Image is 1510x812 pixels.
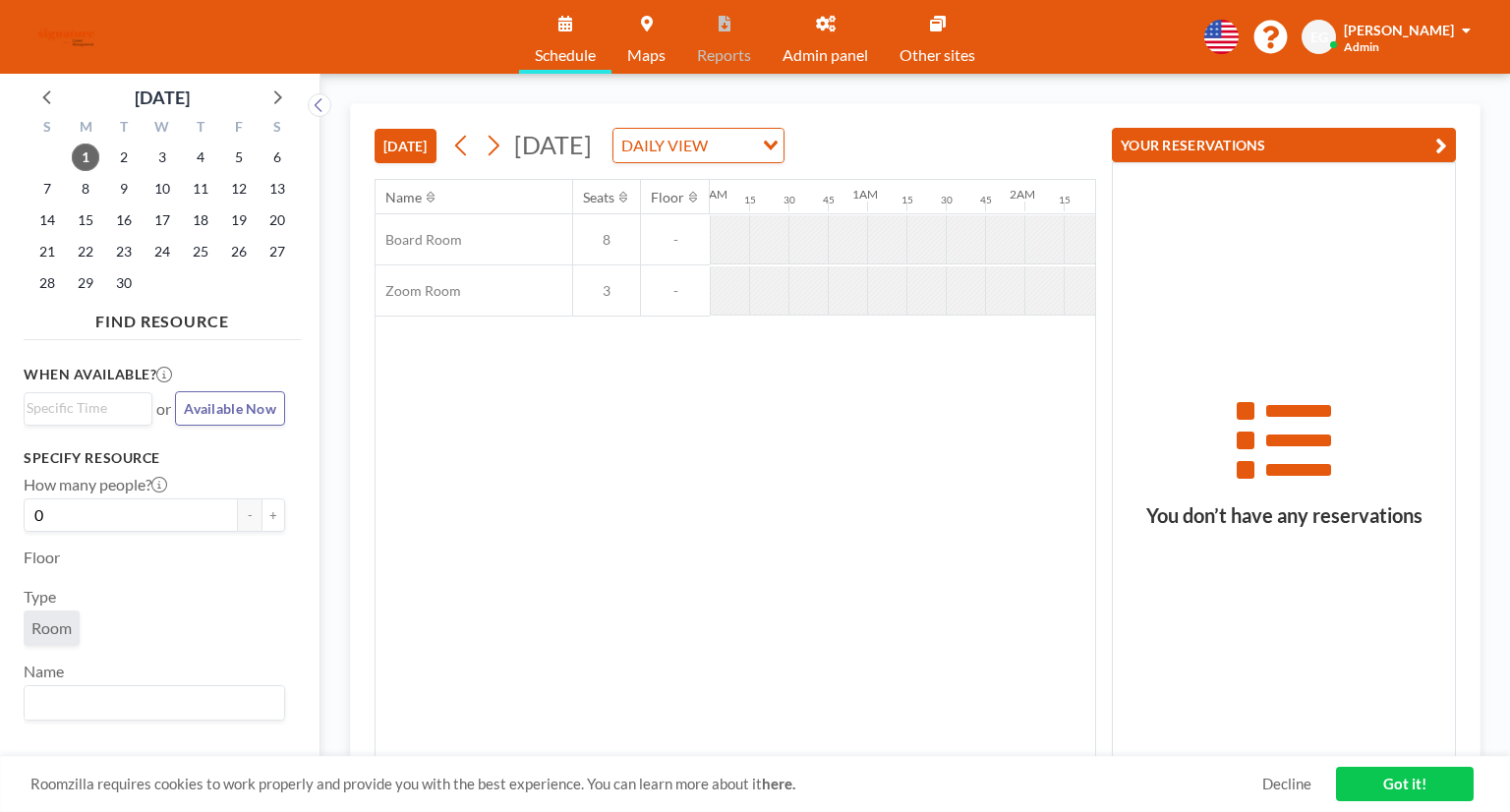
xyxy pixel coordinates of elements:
[695,187,727,202] div: 12AM
[225,238,253,265] span: Friday, September 26, 2025
[385,189,422,206] div: Name
[219,116,258,142] div: F
[72,144,99,171] span: Monday, September 1, 2025
[1336,767,1474,801] a: Got it!
[1344,22,1454,38] span: [PERSON_NAME]
[187,238,214,265] span: Thursday, September 25, 2025
[263,206,291,234] span: Saturday, September 20, 2025
[238,498,261,532] button: -
[105,116,144,142] div: T
[31,18,101,57] img: organization-logo
[24,475,167,494] label: How many people?
[225,144,253,171] span: Friday, September 5, 2025
[901,194,913,206] div: 15
[30,775,1262,793] span: Roomzilla requires cookies to work properly and provide you with the best experience. You can lea...
[783,47,868,63] span: Admin panel
[24,662,64,681] label: Name
[900,47,975,63] span: Other sites
[72,175,99,203] span: Monday, September 8, 2025
[135,84,190,111] div: [DATE]
[1113,503,1455,528] h3: You don’t have any reservations
[27,397,141,419] input: Search for option
[375,129,436,163] button: [DATE]
[110,175,138,203] span: Tuesday, September 9, 2025
[762,775,795,792] a: here.
[27,690,273,716] input: Search for option
[258,116,296,142] div: S
[980,194,992,206] div: 45
[110,144,138,171] span: Tuesday, September 2, 2025
[941,194,953,206] div: 30
[263,144,291,171] span: Saturday, September 6, 2025
[31,618,72,638] span: Room
[641,231,710,249] span: -
[24,449,285,467] h3: Specify resource
[33,206,61,234] span: Sunday, September 14, 2025
[72,269,99,297] span: Monday, September 29, 2025
[617,133,712,158] span: DAILY VIEW
[263,175,291,203] span: Saturday, September 13, 2025
[156,399,171,419] span: or
[110,238,138,265] span: Tuesday, September 23, 2025
[376,282,461,300] span: Zoom Room
[187,175,214,203] span: Thursday, September 11, 2025
[72,238,99,265] span: Monday, September 22, 2025
[24,548,60,567] label: Floor
[627,47,666,63] span: Maps
[67,116,105,142] div: M
[714,133,751,158] input: Search for option
[148,144,176,171] span: Wednesday, September 3, 2025
[25,686,284,720] div: Search for option
[1262,775,1311,793] a: Decline
[261,498,285,532] button: +
[784,194,795,206] div: 30
[263,238,291,265] span: Saturday, September 27, 2025
[573,282,640,300] span: 3
[24,587,56,607] label: Type
[1112,128,1456,162] button: YOUR RESERVATIONS
[33,175,61,203] span: Sunday, September 7, 2025
[852,187,878,202] div: 1AM
[175,391,285,426] button: Available Now
[376,231,462,249] span: Board Room
[583,189,614,206] div: Seats
[187,206,214,234] span: Thursday, September 18, 2025
[25,393,151,423] div: Search for option
[1344,39,1379,54] span: Admin
[514,130,592,159] span: [DATE]
[33,238,61,265] span: Sunday, September 21, 2025
[823,194,835,206] div: 45
[613,129,784,162] div: Search for option
[697,47,751,63] span: Reports
[24,304,301,331] h4: FIND RESOURCE
[72,206,99,234] span: Monday, September 15, 2025
[1310,29,1328,46] span: EG
[573,231,640,249] span: 8
[148,175,176,203] span: Wednesday, September 10, 2025
[1059,194,1071,206] div: 15
[184,400,276,417] span: Available Now
[225,206,253,234] span: Friday, September 19, 2025
[535,47,596,63] span: Schedule
[651,189,684,206] div: Floor
[144,116,182,142] div: W
[744,194,756,206] div: 15
[33,269,61,297] span: Sunday, September 28, 2025
[148,206,176,234] span: Wednesday, September 17, 2025
[29,116,67,142] div: S
[110,206,138,234] span: Tuesday, September 16, 2025
[225,175,253,203] span: Friday, September 12, 2025
[148,238,176,265] span: Wednesday, September 24, 2025
[641,282,710,300] span: -
[181,116,219,142] div: T
[187,144,214,171] span: Thursday, September 4, 2025
[110,269,138,297] span: Tuesday, September 30, 2025
[1010,187,1035,202] div: 2AM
